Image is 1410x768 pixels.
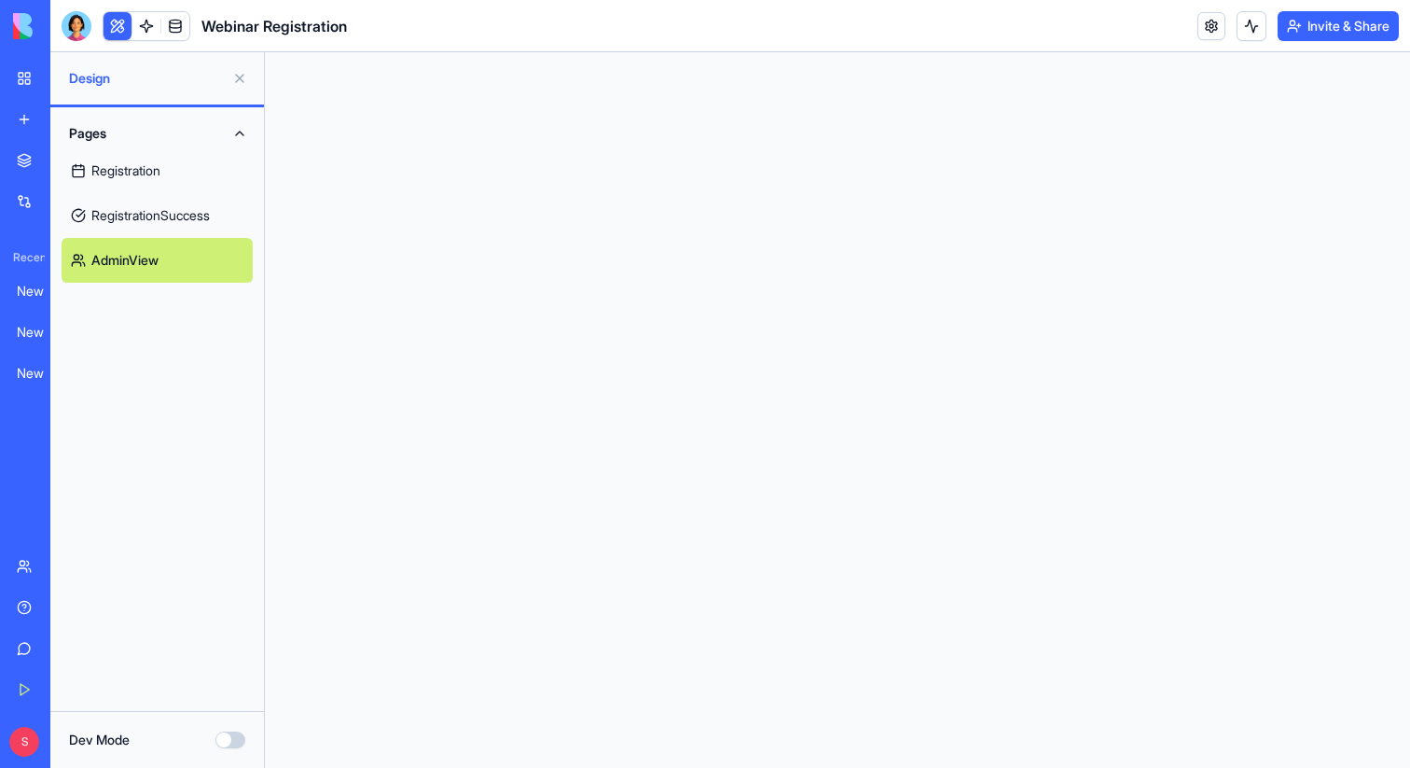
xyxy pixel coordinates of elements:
[17,364,69,383] div: New App
[62,238,253,283] a: AdminView
[6,250,45,265] span: Recent
[1278,11,1399,41] button: Invite & Share
[69,731,130,749] label: Dev Mode
[6,272,80,310] a: New App
[62,148,253,193] a: Registration
[6,314,80,351] a: New App
[62,119,253,148] button: Pages
[201,15,347,37] span: Webinar Registration
[62,193,253,238] a: RegistrationSuccess
[9,727,39,757] span: S
[17,323,69,342] div: New App
[17,282,69,300] div: New App
[13,13,129,39] img: logo
[69,69,225,88] span: Design
[6,355,80,392] a: New App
